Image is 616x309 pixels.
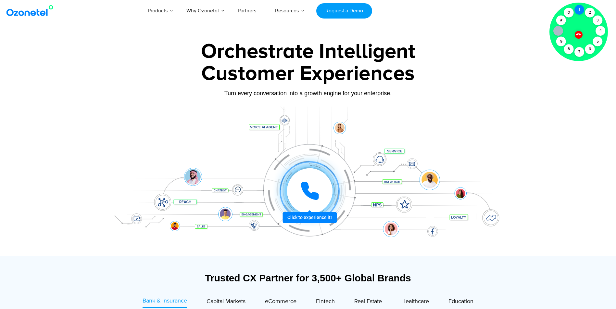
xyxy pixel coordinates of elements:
[207,297,245,308] a: Capital Markets
[207,298,245,305] span: Capital Markets
[593,37,603,46] div: 5
[143,297,187,304] span: Bank & Insurance
[316,3,372,19] a: Request a Demo
[105,41,511,62] div: Orchestrate Intelligent
[401,297,429,308] a: Healthcare
[574,5,584,15] div: 1
[585,8,595,18] div: 2
[448,298,473,305] span: Education
[105,58,511,89] div: Customer Experiences
[574,47,584,57] div: 7
[105,90,511,97] div: Turn every conversation into a growth engine for your enterprise.
[354,297,382,308] a: Real Estate
[316,297,335,308] a: Fintech
[564,44,574,54] div: 8
[448,297,473,308] a: Education
[265,298,296,305] span: eCommerce
[564,8,574,18] div: 0
[354,298,382,305] span: Real Estate
[143,297,187,308] a: Bank & Insurance
[556,16,566,25] div: #
[316,298,335,305] span: Fintech
[265,297,296,308] a: eCommerce
[401,298,429,305] span: Healthcare
[593,16,603,25] div: 3
[556,37,566,46] div: 9
[108,272,508,284] div: Trusted CX Partner for 3,500+ Global Brands
[585,44,595,54] div: 6
[596,26,605,36] div: 4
